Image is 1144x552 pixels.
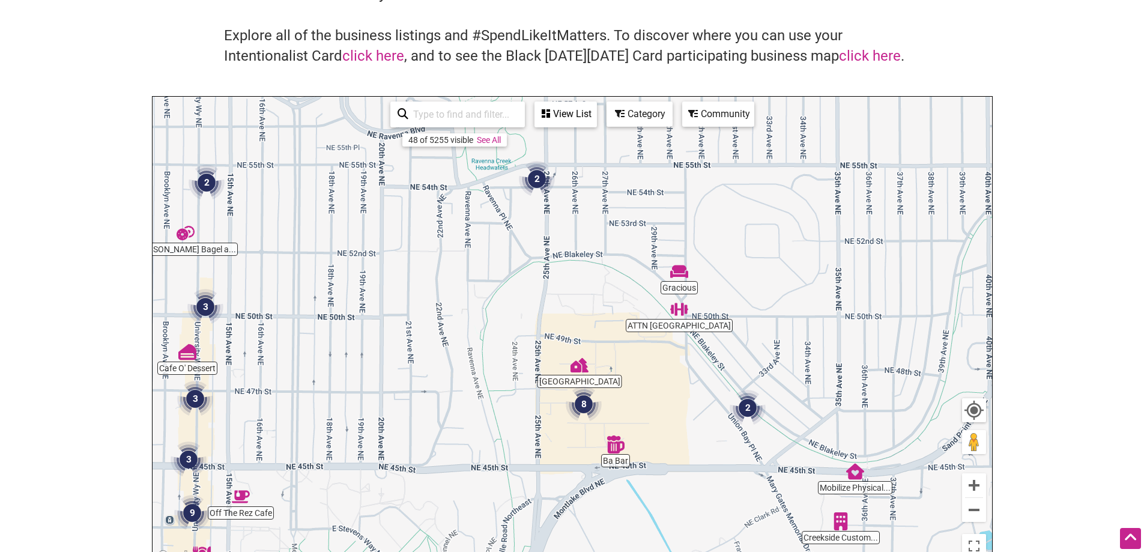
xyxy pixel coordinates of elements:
[839,47,901,64] a: click here
[519,161,555,197] div: 2
[962,398,986,422] button: Your Location
[171,441,207,478] div: 3
[189,165,225,201] div: 2
[683,103,753,126] div: Community
[566,386,602,422] div: 8
[177,381,213,417] div: 3
[730,390,766,426] div: 2
[607,102,673,127] div: Filter by category
[670,300,688,318] div: ATTN Seattle
[390,102,525,127] div: Type to search and filter
[962,473,986,497] button: Zoom in
[1120,528,1141,549] div: Scroll Back to Top
[187,289,223,325] div: 3
[232,488,250,506] div: Off The Rez Cafe
[342,47,404,64] a: click here
[682,102,754,127] div: Filter by Community
[534,102,597,127] div: See a list of the visible businesses
[174,495,210,531] div: 9
[570,356,589,374] div: Ravenna Gardens
[962,430,986,454] button: Drag Pegman onto the map to open Street View
[846,463,864,481] div: Mobilize Physical Therapy
[408,135,473,145] div: 48 of 5255 visible
[832,512,850,530] div: Creekside Custom Cleaning
[408,103,518,126] input: Type to find and filter...
[670,262,688,281] div: Gracious
[962,498,986,522] button: Zoom out
[224,26,921,66] h4: Explore all of the business listings and #SpendLikeItMatters. To discover where you can use your ...
[608,103,671,126] div: Category
[477,135,501,145] a: See All
[178,343,196,361] div: Cafe O' Dessert
[177,224,195,242] div: Westman's Bagel and Coffee
[607,435,625,453] div: Ba Bar
[536,103,596,126] div: View List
